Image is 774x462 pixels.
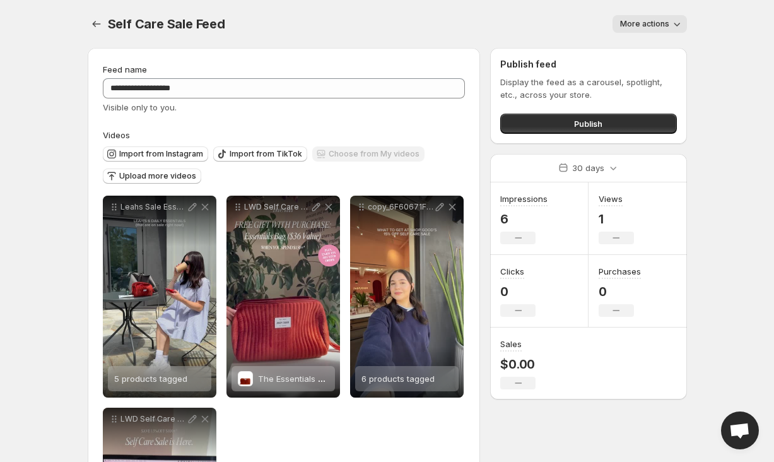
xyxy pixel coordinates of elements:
p: Display the feed as a carousel, spotlight, etc., across your store. [500,76,676,101]
img: The Essentials Bag [238,371,253,386]
span: Upload more videos [119,171,196,181]
p: 30 days [572,162,604,174]
h3: Impressions [500,192,548,205]
button: Publish [500,114,676,134]
p: 6 [500,211,548,227]
span: More actions [620,19,669,29]
span: Videos [103,130,130,140]
span: Import from Instagram [119,149,203,159]
span: 5 products tagged [114,374,187,384]
button: Upload more videos [103,169,201,184]
span: Import from TikTok [230,149,302,159]
h3: Clicks [500,265,524,278]
div: LWD Self Care Sale 2025 - Ads 9x16 2The Essentials BagThe Essentials Bag [226,196,340,398]
a: Open chat [721,412,759,449]
p: 0 [500,284,536,299]
h2: Publish feed [500,58,676,71]
span: Feed name [103,64,147,74]
p: LWD Self Care Sale 2025 - Ads 9x16 2 [244,202,310,212]
h3: Sales [500,338,522,350]
p: LWD Self Care Sale 2025 - Ads 9x16 3 [120,414,186,424]
button: Import from Instagram [103,146,208,162]
span: 6 products tagged [361,374,435,384]
span: Visible only to you. [103,102,177,112]
p: 1 [599,211,634,227]
span: Self Care Sale Feed [108,16,225,32]
h3: Purchases [599,265,641,278]
p: Leahs Sale Essentials_9x16 [120,202,186,212]
div: copy_6F60671F-0956-4FED-91DC-908AC72285406 products tagged [350,196,464,398]
button: Import from TikTok [213,146,307,162]
h3: Views [599,192,623,205]
button: Settings [88,15,105,33]
p: $0.00 [500,357,536,372]
span: Publish [574,117,602,130]
span: The Essentials Bag [258,374,333,384]
p: copy_6F60671F-0956-4FED-91DC-908AC7228540 [368,202,433,212]
div: Leahs Sale Essentials_9x165 products tagged [103,196,216,398]
button: More actions [613,15,687,33]
p: 0 [599,284,641,299]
